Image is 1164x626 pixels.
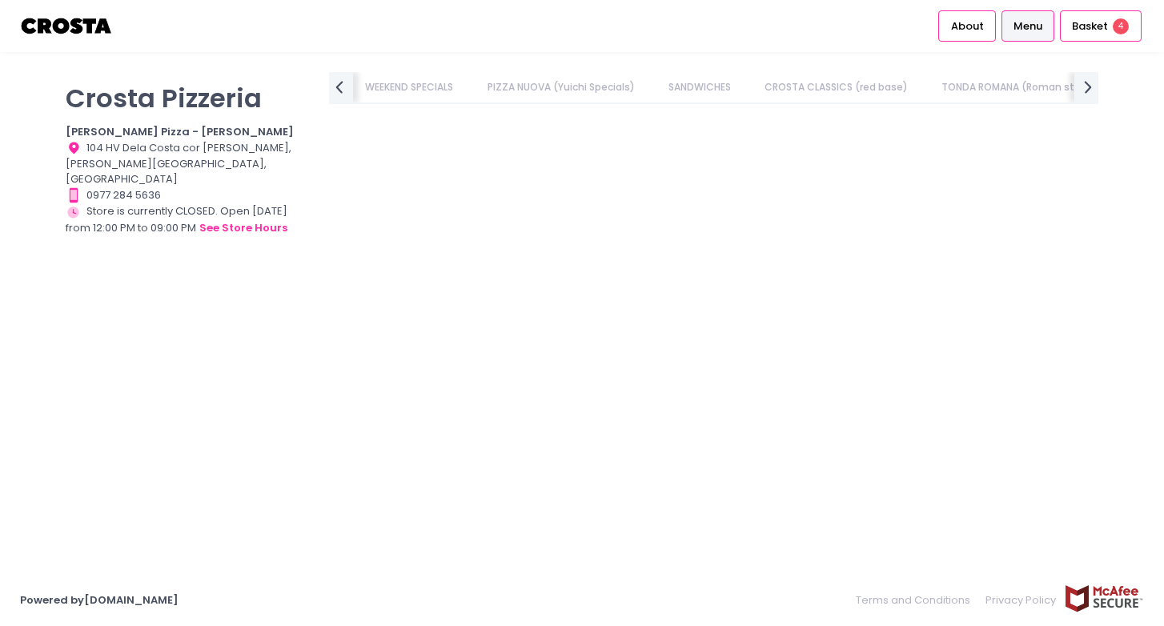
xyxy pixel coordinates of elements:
[350,72,469,102] a: WEEKEND SPECIALS
[472,72,650,102] a: PIZZA NUOVA (Yuichi Specials)
[66,140,309,187] div: 104 HV Dela Costa cor [PERSON_NAME], [PERSON_NAME][GEOGRAPHIC_DATA], [GEOGRAPHIC_DATA]
[1113,18,1129,34] span: 4
[652,72,746,102] a: SANDWICHES
[856,584,978,616] a: Terms and Conditions
[66,187,309,203] div: 0977 284 5636
[1001,10,1055,41] a: Menu
[66,124,294,139] b: [PERSON_NAME] Pizza - [PERSON_NAME]
[1064,584,1144,612] img: mcafee-secure
[938,10,996,41] a: About
[1072,18,1108,34] span: Basket
[1013,18,1042,34] span: Menu
[926,72,1160,102] a: TONDA ROMANA (Roman style thin crust)
[66,82,309,114] p: Crosta Pizzeria
[20,12,114,40] img: logo
[66,203,309,237] div: Store is currently CLOSED. Open [DATE] from 12:00 PM to 09:00 PM
[978,584,1065,616] a: Privacy Policy
[20,592,179,608] a: Powered by[DOMAIN_NAME]
[951,18,984,34] span: About
[749,72,924,102] a: CROSTA CLASSICS (red base)
[199,219,288,237] button: see store hours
